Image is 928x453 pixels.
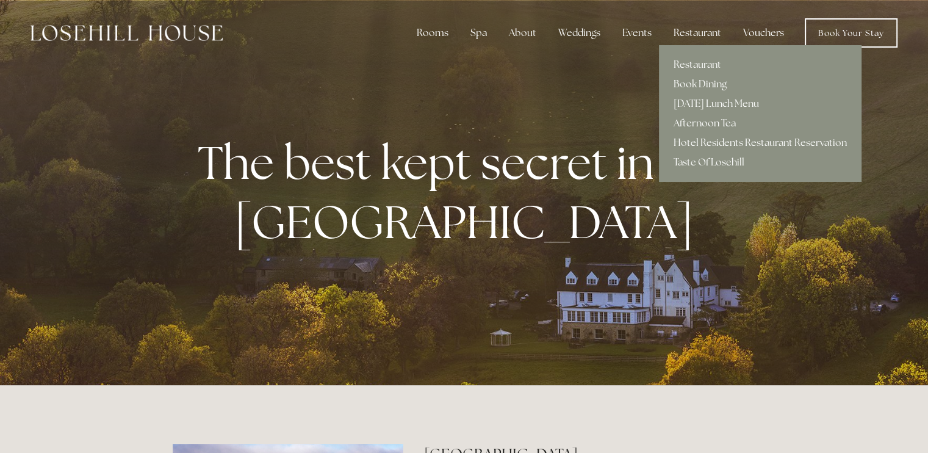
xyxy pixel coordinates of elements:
div: About [499,21,546,45]
a: Afternoon Tea [659,114,861,133]
img: Losehill House [31,25,223,41]
a: Vouchers [733,21,794,45]
div: Rooms [407,21,458,45]
a: Book Dining [659,74,861,94]
a: Taste Of Losehill [659,153,861,172]
div: Events [613,21,661,45]
strong: The best kept secret in the [GEOGRAPHIC_DATA] [198,132,740,252]
a: Book Your Stay [805,18,897,48]
a: Restaurant [659,55,861,74]
div: Restaurant [664,21,731,45]
div: Spa [461,21,497,45]
div: Weddings [549,21,610,45]
a: [DATE] Lunch Menu [659,94,861,114]
a: Hotel Residents Restaurant Reservation [659,133,861,153]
